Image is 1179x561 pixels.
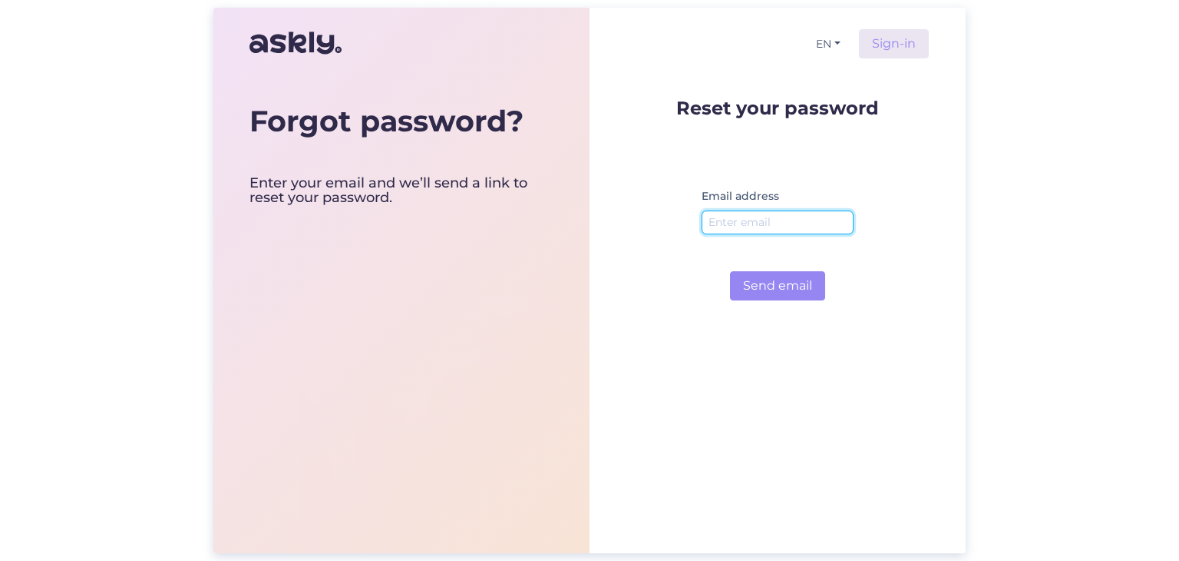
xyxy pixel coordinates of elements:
a: Sign-in [859,29,929,58]
p: Reset your password [676,98,879,118]
input: Enter email [702,211,854,234]
div: Enter your email and we’ll send a link to reset your password. [249,176,553,207]
button: EN [810,33,847,55]
div: Forgot password? [249,104,553,139]
button: Send email [730,271,825,300]
label: Email address [702,188,779,204]
img: Askly [249,25,342,61]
